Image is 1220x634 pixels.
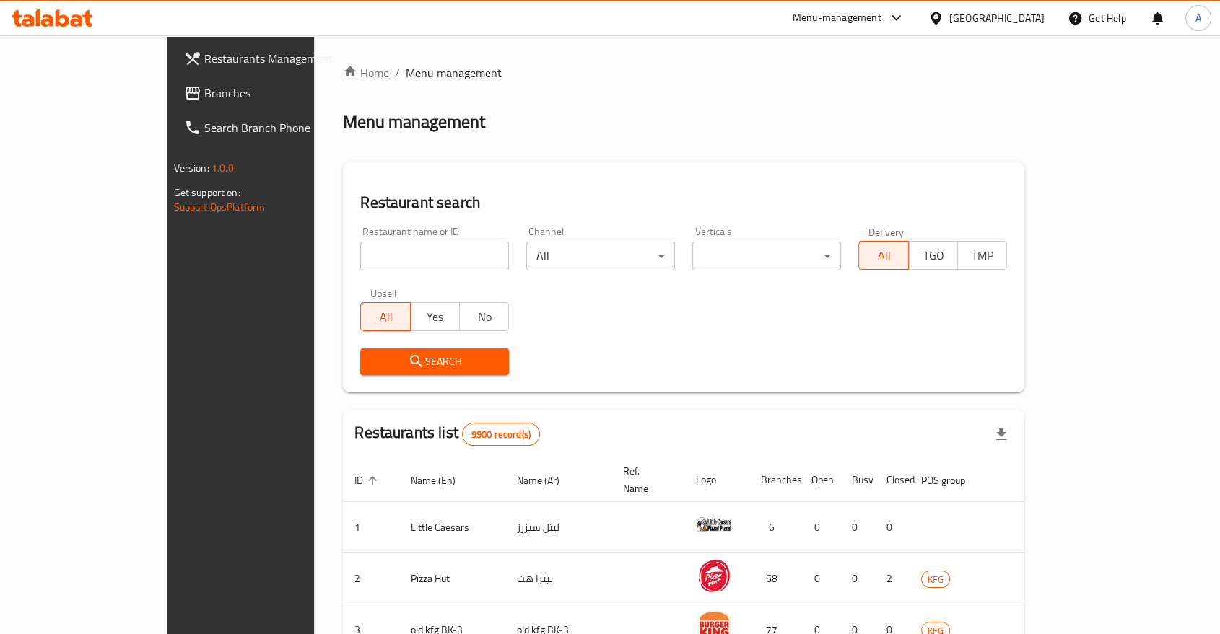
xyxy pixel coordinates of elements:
span: Version: [174,159,209,177]
td: 0 [840,502,875,553]
span: TGO [915,245,952,266]
div: ​ [692,242,841,270]
span: Search [372,353,497,371]
td: 2 [343,553,399,604]
th: Busy [840,458,875,502]
span: Search Branch Phone [204,119,359,136]
span: All [367,307,404,327]
h2: Restaurant search [360,192,1007,213]
nav: breadcrumb [343,64,1024,82]
td: 0 [840,553,875,604]
button: TGO [908,241,958,270]
span: Ref. Name [623,462,667,497]
td: Pizza Hut [399,553,505,604]
div: All [526,242,675,270]
span: Name (En) [411,472,474,489]
button: No [459,302,509,331]
label: Delivery [868,226,905,237]
td: ليتل سيزرز [505,502,611,553]
li: / [395,64,400,82]
span: ID [354,472,382,489]
h2: Restaurants list [354,422,540,446]
td: 2 [875,553,910,604]
span: Name (Ar) [517,472,578,489]
span: A [1195,10,1201,26]
button: Search [360,348,509,375]
button: All [360,302,410,331]
span: No [466,307,503,327]
span: All [865,245,902,266]
td: بيتزا هت [505,553,611,604]
span: 1.0.0 [212,159,234,177]
th: Branches [749,458,800,502]
td: 0 [800,502,840,553]
span: KFG [922,571,949,588]
td: Little Caesars [399,502,505,553]
span: Yes [417,307,454,327]
th: Open [800,458,840,502]
span: Branches [204,84,359,102]
span: TMP [964,245,1001,266]
input: Search for restaurant name or ID.. [360,242,509,270]
a: Restaurants Management [173,41,370,76]
a: Branches [173,76,370,110]
span: POS group [921,472,984,489]
div: [GEOGRAPHIC_DATA] [949,10,1045,26]
button: Yes [410,302,460,331]
span: Menu management [406,64,502,82]
th: Logo [684,458,749,502]
span: 9900 record(s) [463,428,539,441]
label: Upsell [370,288,397,298]
button: All [858,241,908,270]
a: Search Branch Phone [173,110,370,145]
td: 1 [343,502,399,553]
h2: Menu management [343,110,485,133]
img: Little Caesars [696,506,732,542]
td: 0 [875,502,910,553]
span: Get support on: [174,183,240,202]
td: 68 [749,553,800,604]
a: Support.OpsPlatform [174,198,266,216]
th: Closed [875,458,910,502]
td: 0 [800,553,840,604]
td: 6 [749,502,800,553]
div: Total records count [462,423,540,446]
button: TMP [957,241,1007,270]
div: Menu-management [793,9,881,27]
img: Pizza Hut [696,558,732,594]
span: Restaurants Management [204,50,359,67]
div: Export file [984,417,1019,452]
